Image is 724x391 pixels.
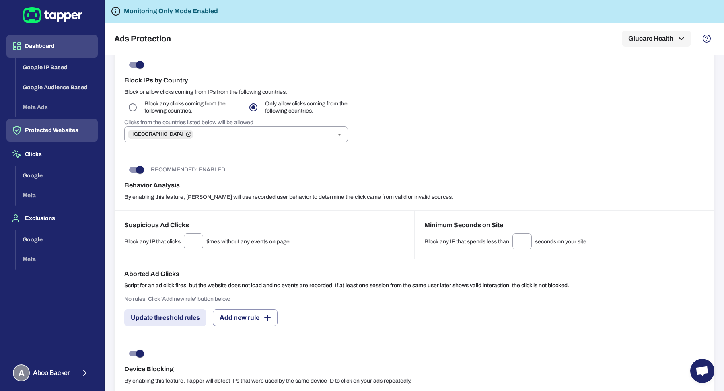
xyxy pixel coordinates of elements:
a: Google Audience Based [16,83,98,90]
span: Aboo Backer [33,369,70,377]
span: [GEOGRAPHIC_DATA] [128,131,188,138]
p: Block any clicks coming from the following countries. [144,100,239,115]
h6: Suspicious Ad Clicks [124,220,405,230]
button: Glucare Health [622,31,691,47]
p: By enabling this feature, Tapper will detect IPs that were used by the same device ID to click on... [124,377,704,385]
div: Block any IP that clicks times without any events on page. [124,233,405,249]
div: [GEOGRAPHIC_DATA] [128,130,193,139]
button: Google [16,230,98,250]
a: Dashboard [6,42,98,49]
a: Google [16,171,98,178]
button: Google Audience Based [16,78,98,98]
h6: Monitoring Only Mode Enabled [124,6,218,16]
p: Script for an ad click fires, but the website does not load and no events are recorded. If at lea... [124,282,569,289]
button: Update threshold rules [124,309,206,326]
a: Google [16,235,98,242]
button: Clicks [6,143,98,166]
a: Exclusions [6,214,98,221]
button: Google [16,166,98,186]
button: Exclusions [6,207,98,230]
a: Open chat [690,359,714,383]
h6: Block IPs by Country [124,76,704,85]
h6: Device Blocking [124,364,704,374]
button: Google IP Based [16,58,98,78]
p: Only allow clicks coming from the following countries. [265,100,359,115]
svg: Tapper is not blocking any fraudulent activity for this domain [111,6,121,16]
h5: Ads Protection [114,34,171,43]
button: Dashboard [6,35,98,58]
div: A [13,364,30,381]
button: Open [334,129,345,140]
h6: Minimum Seconds on Site [424,220,705,230]
button: Add new rule [213,309,278,326]
p: Block or allow clicks coming from IPs from the following countries. [124,88,704,96]
p: No rules. Click 'Add new rule' button below. [124,296,230,303]
h6: Aborted Ad Clicks [124,269,569,279]
button: AAboo Backer [6,361,98,385]
a: Google IP Based [16,64,98,70]
a: Clicks [6,150,98,157]
h6: Clicks from the countries listed below will be allowed [124,119,348,126]
p: RECOMMENDED: ENABLED [151,166,225,173]
button: Protected Websites [6,119,98,142]
div: Block any IP that spends less than seconds on your site. [424,233,705,249]
a: Protected Websites [6,126,98,133]
h6: Behavior Analysis [124,181,704,190]
p: By enabling this feature, [PERSON_NAME] will use recorded user behavior to determine the click ca... [124,193,704,201]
